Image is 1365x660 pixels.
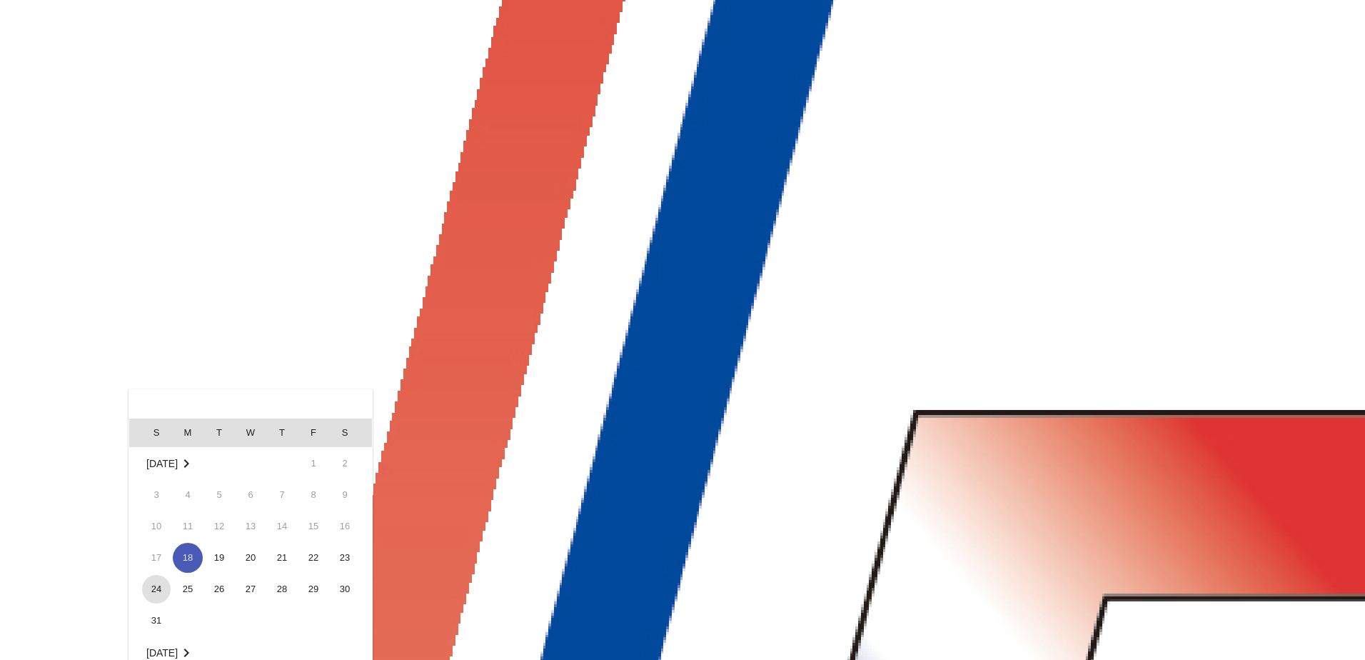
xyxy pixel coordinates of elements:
[235,511,266,542] td: Wednesday August 13 2025
[129,511,172,542] td: Sunday August 10 2025
[236,575,265,604] span: 27
[329,419,372,447] th: S
[299,544,328,572] span: 22
[129,574,172,605] td: Sunday August 24 2025
[329,511,372,542] td: Saturday August 16 2025
[266,574,298,605] td: Thursday August 28 2025
[298,542,329,574] td: Friday August 22 2025
[129,447,372,479] tr: Week 1
[266,419,298,447] th: T
[129,542,172,574] td: Sunday August 17 2025
[203,479,235,511] td: Tuesday August 5 2025
[331,544,359,572] span: 23
[129,447,235,479] td: August 2025
[268,575,296,604] span: 28
[146,647,178,659] span: [DATE]
[298,419,329,447] th: F
[142,575,171,604] span: 24
[299,575,328,604] span: 29
[129,511,372,542] tr: Week 3
[266,542,298,574] td: Thursday August 21 2025
[331,575,359,604] span: 30
[298,574,329,605] td: Friday August 29 2025
[172,419,203,447] th: M
[203,419,235,447] th: T
[172,542,203,574] td: Monday August 18 2025
[129,479,372,511] tr: Week 2
[329,574,372,605] td: Saturday August 30 2025
[129,479,172,511] td: Sunday August 3 2025
[129,605,372,637] tr: Week 6
[203,511,235,542] td: Tuesday August 12 2025
[129,605,172,637] td: Sunday August 31 2025
[235,542,266,574] td: Wednesday August 20 2025
[329,447,372,479] td: Saturday August 2 2025
[266,511,298,542] td: Thursday August 14 2025
[172,574,203,605] td: Monday August 25 2025
[298,479,329,511] td: Friday August 8 2025
[129,542,372,574] tr: Week 4
[266,479,298,511] td: Thursday August 7 2025
[268,544,296,572] span: 21
[142,606,171,635] span: 31
[298,447,329,479] td: Friday August 1 2025
[329,542,372,574] td: Saturday August 23 2025
[173,543,203,573] span: 18
[173,575,202,604] span: 25
[203,542,235,574] td: Tuesday August 19 2025
[146,458,178,469] span: [DATE]
[329,479,372,511] td: Saturday August 9 2025
[203,574,235,605] td: Tuesday August 26 2025
[129,419,172,447] th: S
[205,575,233,604] span: 26
[205,544,233,572] span: 19
[172,479,203,511] td: Monday August 4 2025
[129,574,372,605] tr: Week 5
[235,574,266,605] td: Wednesday August 27 2025
[235,479,266,511] td: Wednesday August 6 2025
[236,544,265,572] span: 20
[172,511,203,542] td: Monday August 11 2025
[235,419,266,447] th: W
[298,511,329,542] td: Friday August 15 2025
